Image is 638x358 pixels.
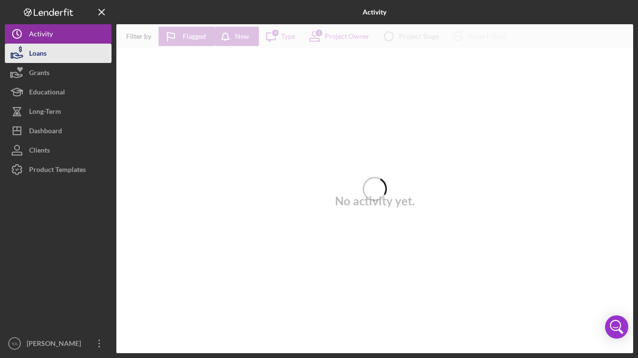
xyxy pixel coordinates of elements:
[29,44,47,65] div: Loans
[29,160,86,182] div: Product Templates
[29,63,49,85] div: Grants
[29,121,62,143] div: Dashboard
[5,24,112,44] button: Activity
[29,140,50,162] div: Clients
[5,121,112,140] button: Dashboard
[5,140,112,160] button: Clients
[5,102,112,121] button: Long-Term
[5,160,112,179] button: Product Templates
[12,341,18,346] text: YA
[29,102,61,124] div: Long-Term
[24,334,87,356] div: [PERSON_NAME]
[5,334,112,353] button: YA[PERSON_NAME]
[5,63,112,82] button: Grants
[29,82,65,104] div: Educational
[5,44,112,63] button: Loans
[29,24,53,46] div: Activity
[605,315,628,339] div: Open Intercom Messenger
[5,82,112,102] button: Educational
[363,8,386,16] b: Activity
